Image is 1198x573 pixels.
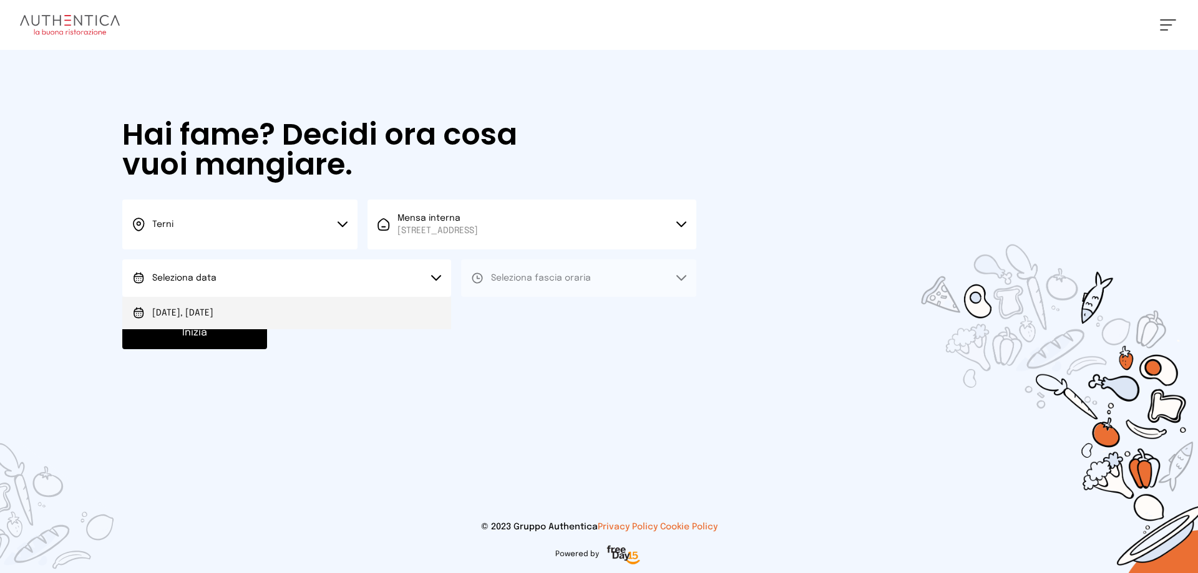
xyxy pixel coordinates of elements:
span: [DATE], [DATE] [152,307,213,319]
span: Seleziona data [152,274,217,282]
a: Cookie Policy [660,522,718,531]
button: Seleziona data [122,259,451,297]
button: Inizia [122,317,267,349]
a: Privacy Policy [598,522,658,531]
p: © 2023 Gruppo Authentica [20,521,1178,533]
span: Powered by [555,549,599,559]
span: Seleziona fascia oraria [491,274,591,282]
button: Seleziona fascia oraria [461,259,696,297]
img: logo-freeday.3e08031.png [604,543,643,568]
